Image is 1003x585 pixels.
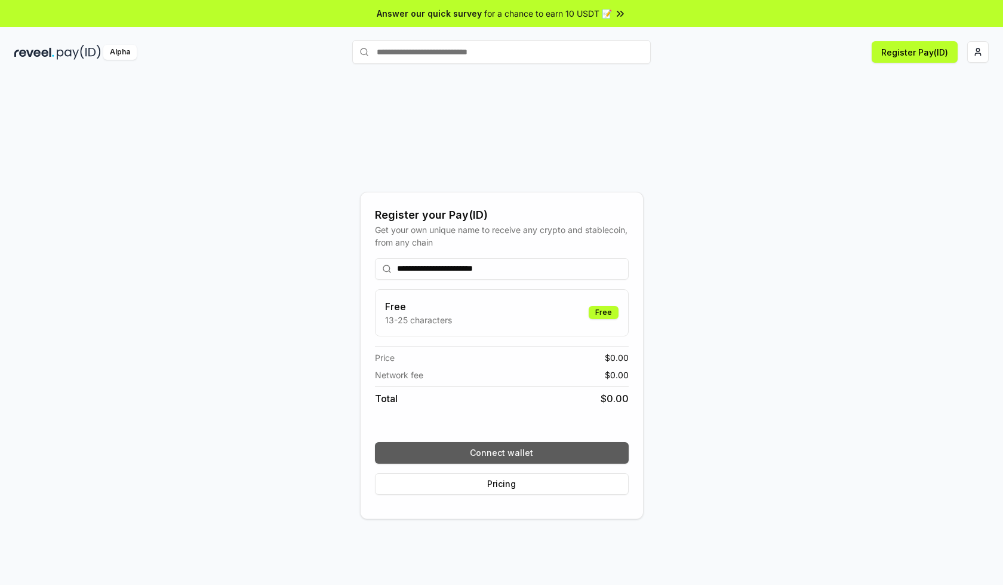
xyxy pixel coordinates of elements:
div: Free [589,306,619,319]
p: 13-25 characters [385,314,452,326]
span: Answer our quick survey [377,7,482,20]
img: pay_id [57,45,101,60]
button: Pricing [375,473,629,495]
span: $ 0.00 [601,391,629,406]
span: for a chance to earn 10 USDT 📝 [484,7,612,20]
span: Total [375,391,398,406]
span: Price [375,351,395,364]
span: Network fee [375,369,423,381]
img: reveel_dark [14,45,54,60]
span: $ 0.00 [605,369,629,381]
span: $ 0.00 [605,351,629,364]
h3: Free [385,299,452,314]
div: Get your own unique name to receive any crypto and stablecoin, from any chain [375,223,629,249]
button: Connect wallet [375,442,629,464]
div: Alpha [103,45,137,60]
div: Register your Pay(ID) [375,207,629,223]
button: Register Pay(ID) [872,41,958,63]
